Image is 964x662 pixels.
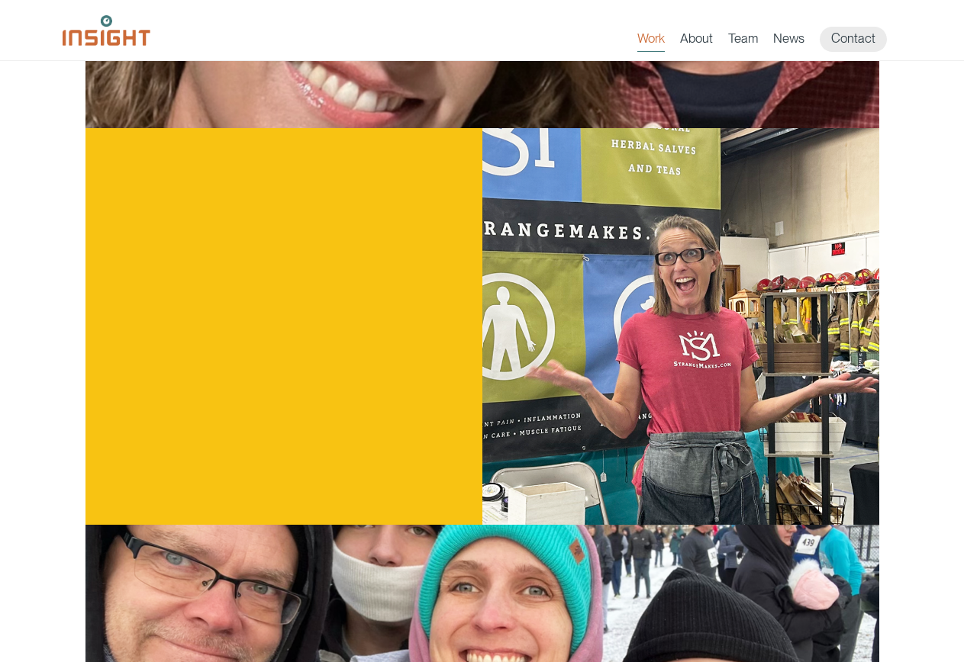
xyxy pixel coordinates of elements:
img: Insight Marketing Design [63,15,150,46]
a: Work [637,31,665,52]
a: About [680,31,713,52]
a: Team [728,31,758,52]
nav: primary navigation menu [637,27,902,52]
a: Contact [820,27,887,52]
a: News [773,31,804,52]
